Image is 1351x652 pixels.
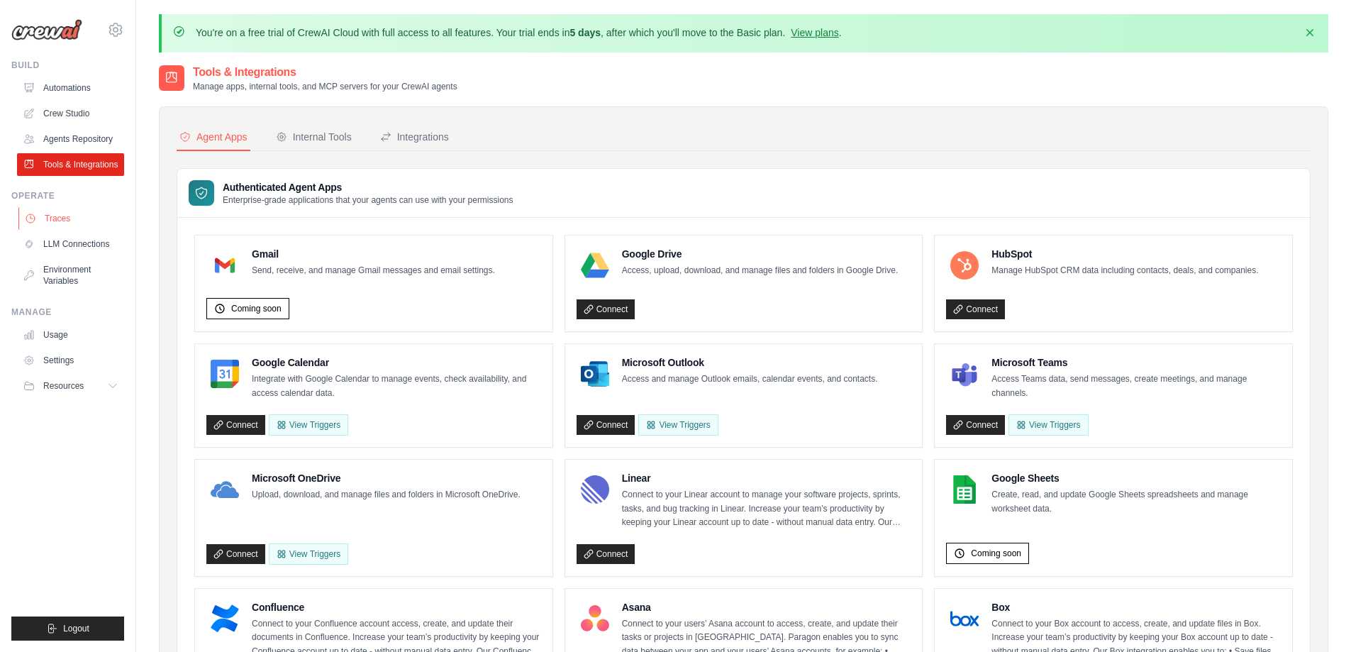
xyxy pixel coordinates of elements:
[950,604,979,633] img: Box Logo
[581,360,609,388] img: Microsoft Outlook Logo
[950,475,979,504] img: Google Sheets Logo
[18,207,126,230] a: Traces
[17,349,124,372] a: Settings
[273,124,355,151] button: Internal Tools
[991,600,1281,614] h4: Box
[252,247,495,261] h4: Gmail
[622,247,899,261] h4: Google Drive
[269,414,348,436] button: View Triggers
[252,600,541,614] h4: Confluence
[223,194,513,206] p: Enterprise-grade applications that your agents can use with your permissions
[638,414,718,436] : View Triggers
[622,355,878,370] h4: Microsoft Outlook
[991,264,1258,278] p: Manage HubSpot CRM data including contacts, deals, and companies.
[17,233,124,255] a: LLM Connections
[11,19,82,40] img: Logo
[577,544,635,564] a: Connect
[252,488,521,502] p: Upload, download, and manage files and folders in Microsoft OneDrive.
[269,543,348,565] : View Triggers
[622,264,899,278] p: Access, upload, download, and manage files and folders in Google Drive.
[581,475,609,504] img: Linear Logo
[991,372,1281,400] p: Access Teams data, send messages, create meetings, and manage channels.
[991,471,1281,485] h4: Google Sheets
[252,355,541,370] h4: Google Calendar
[206,415,265,435] a: Connect
[252,264,495,278] p: Send, receive, and manage Gmail messages and email settings.
[622,471,911,485] h4: Linear
[211,360,239,388] img: Google Calendar Logo
[577,299,635,319] a: Connect
[11,190,124,201] div: Operate
[223,180,513,194] h3: Authenticated Agent Apps
[946,415,1005,435] a: Connect
[11,306,124,318] div: Manage
[971,548,1021,559] span: Coming soon
[946,299,1005,319] a: Connect
[991,488,1281,516] p: Create, read, and update Google Sheets spreadsheets and manage worksheet data.
[991,355,1281,370] h4: Microsoft Teams
[377,124,452,151] button: Integrations
[211,604,239,633] img: Confluence Logo
[950,251,979,280] img: HubSpot Logo
[577,415,635,435] a: Connect
[991,247,1258,261] h4: HubSpot
[17,102,124,125] a: Crew Studio
[193,81,457,92] p: Manage apps, internal tools, and MCP servers for your CrewAI agents
[179,130,248,144] div: Agent Apps
[17,128,124,150] a: Agents Repository
[206,544,265,564] a: Connect
[193,64,457,81] h2: Tools & Integrations
[17,77,124,99] a: Automations
[196,26,842,40] p: You're on a free trial of CrewAI Cloud with full access to all features. Your trial ends in , aft...
[11,60,124,71] div: Build
[11,617,124,641] button: Logout
[17,258,124,292] a: Environment Variables
[1008,414,1088,436] : View Triggers
[63,623,89,634] span: Logout
[252,471,521,485] h4: Microsoft OneDrive
[17,324,124,346] a: Usage
[252,372,541,400] p: Integrate with Google Calendar to manage events, check availability, and access calendar data.
[622,600,911,614] h4: Asana
[581,251,609,280] img: Google Drive Logo
[17,153,124,176] a: Tools & Integrations
[950,360,979,388] img: Microsoft Teams Logo
[581,604,609,633] img: Asana Logo
[231,303,282,314] span: Coming soon
[622,372,878,387] p: Access and manage Outlook emails, calendar events, and contacts.
[17,375,124,397] button: Resources
[791,27,838,38] a: View plans
[622,488,911,530] p: Connect to your Linear account to manage your software projects, sprints, tasks, and bug tracking...
[211,475,239,504] img: Microsoft OneDrive Logo
[276,130,352,144] div: Internal Tools
[569,27,601,38] strong: 5 days
[177,124,250,151] button: Agent Apps
[380,130,449,144] div: Integrations
[211,251,239,280] img: Gmail Logo
[43,380,84,392] span: Resources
